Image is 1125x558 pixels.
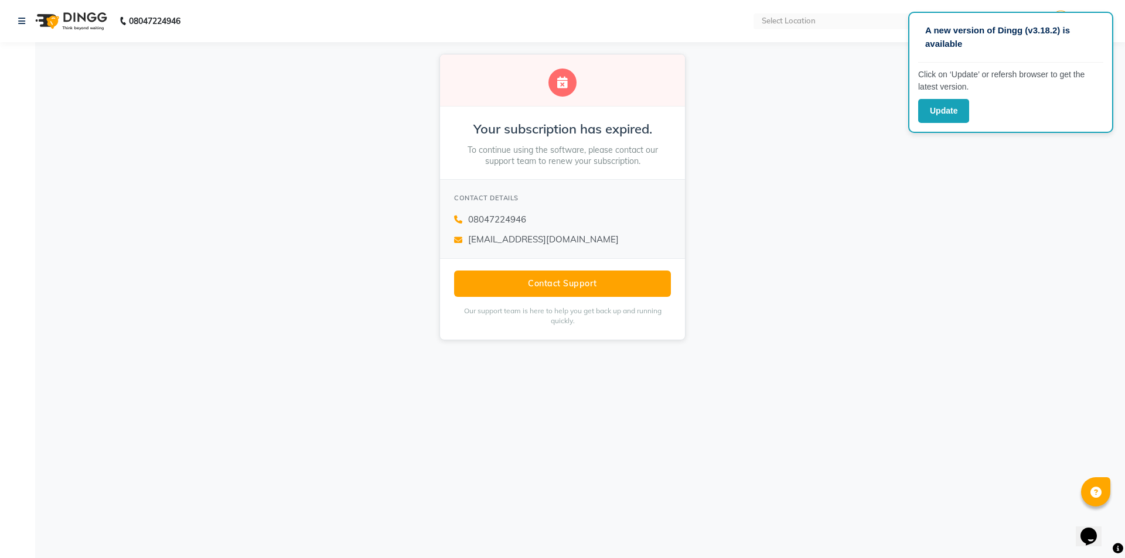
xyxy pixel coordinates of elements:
[468,233,619,247] span: [EMAIL_ADDRESS][DOMAIN_NAME]
[129,5,180,37] b: 08047224946
[454,271,671,297] button: Contact Support
[30,5,110,37] img: logo
[918,69,1103,93] p: Click on ‘Update’ or refersh browser to get the latest version.
[925,24,1096,50] p: A new version of Dingg (v3.18.2) is available
[1051,11,1071,31] img: Admin
[1076,511,1113,546] iframe: chat widget
[918,99,969,123] button: Update
[468,213,526,227] span: 08047224946
[454,145,671,167] p: To continue using the software, please contact our support team to renew your subscription.
[454,194,519,202] span: CONTACT DETAILS
[454,306,671,326] p: Our support team is here to help you get back up and running quickly.
[454,121,671,138] h2: Your subscription has expired.
[762,15,816,27] div: Select Location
